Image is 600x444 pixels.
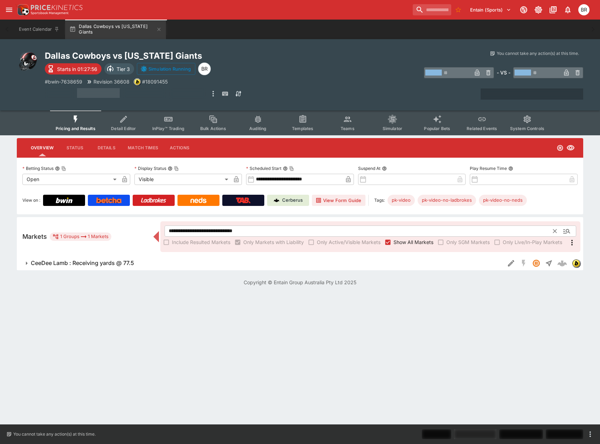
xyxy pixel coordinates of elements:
[169,88,207,99] button: Close Event
[13,431,96,437] p: You cannot take any action(s) at this time.
[497,69,510,76] h6: - VS -
[134,79,140,85] img: bwin.png
[15,20,64,39] button: Event Calendar
[497,50,579,57] p: You cannot take any action(s) at this time.
[22,232,47,241] h5: Markets
[123,88,166,98] button: Send Snapshot
[503,238,562,246] span: Only Live/In-Play Markets
[546,429,583,439] button: Close Event
[510,126,544,131] span: System Controls
[134,78,141,85] div: bwin
[172,238,230,246] span: Include Resulted Markets
[446,238,490,246] span: Only SGM Markets
[50,110,550,135] div: Event type filters
[22,165,54,171] p: Betting Status
[505,257,517,270] button: Edit Detail
[466,4,515,15] button: Select Tenant
[22,195,40,206] label: View on :
[282,197,303,204] p: Cerberus
[249,126,266,131] span: Auditing
[3,3,15,16] button: open drawer
[382,166,387,171] button: Suspend At
[17,50,39,73] img: american_football.png
[547,3,559,16] button: Documentation
[557,144,564,151] svg: Open
[517,257,530,270] button: SGM Disabled
[134,174,231,185] div: Visible
[96,198,121,203] img: Betcha
[31,259,134,267] h6: CeeDee Lamb : Receiving yards @ 77.5
[508,166,513,171] button: Play Resume Time
[289,166,294,171] button: Copy To Clipboard
[560,225,573,237] button: Open
[425,70,442,76] span: Team A
[200,126,226,131] span: Bulk Actions
[317,238,381,246] span: Only Active/Visible Markets
[586,430,594,438] button: more
[168,166,173,171] button: Display StatusCopy To Clipboard
[57,65,97,73] p: Starts in 01:27:56
[578,4,589,15] div: Ben Raymond
[55,166,60,171] button: Betting StatusCopy To Clipboard
[418,195,476,206] div: Betting Target: cerberus
[530,257,543,270] button: Suspended
[568,238,576,247] svg: More
[117,65,130,73] p: Tier 3
[122,139,164,156] button: Match Times
[209,88,217,99] button: more
[561,3,574,16] button: Notifications
[499,429,543,439] button: Send Snapshot
[292,126,313,131] span: Templates
[65,20,166,39] button: Dallas Cowboys vs [US_STATE] Giants
[525,90,543,98] p: Override
[558,90,580,98] p: Auto-Save
[388,197,415,204] span: pk-video
[45,78,82,85] p: Copy To Clipboard
[56,126,96,131] span: Pricing and Results
[514,88,546,99] button: Override
[246,165,281,171] p: Scheduled Start
[572,259,580,267] div: bwin
[53,232,109,241] div: 1 Groups 1 Markets
[152,126,184,131] span: InPlay™ Trading
[267,195,309,206] a: Cerberus
[424,126,450,131] span: Popular Bets
[383,126,402,131] span: Simulator
[543,257,555,270] button: Straight
[45,50,314,61] h2: Copy To Clipboard
[358,165,381,171] p: Suspend At
[515,70,531,76] span: Team B
[470,165,507,171] p: Play Resume Time
[492,90,511,98] p: Overtype
[190,198,206,203] img: Neds
[576,2,592,17] button: Ben Raymond
[17,256,505,270] button: CeeDee Lamb : Receiving yards @ 77.5
[236,198,251,203] img: TabNZ
[25,139,59,156] button: Overview
[453,4,464,15] button: No Bookmarks
[566,144,575,152] svg: Visible
[142,78,168,85] p: Copy To Clipboard
[15,3,29,17] img: PriceKinetics Logo
[546,88,583,99] button: Auto-Save
[111,126,136,131] span: Detail Editor
[174,166,179,171] button: Copy To Clipboard
[572,259,580,267] img: bwin
[481,88,583,99] div: Start From
[374,195,385,206] label: Tags:
[31,5,83,10] img: PriceKinetics
[243,238,304,246] span: Only Markets with Liability
[532,3,545,16] button: Toggle light/dark mode
[532,259,540,267] svg: Suspended
[549,225,560,237] button: Clear
[137,63,195,75] button: Simulation Running
[93,78,130,85] p: Revision 36608
[413,4,451,15] input: search
[91,139,122,156] button: Details
[312,195,365,206] button: View Form Guide
[283,166,288,171] button: Scheduled StartCopy To Clipboard
[479,195,527,206] div: Betting Target: cerberus
[481,88,514,99] button: Overtype
[22,174,119,185] div: Open
[134,165,166,171] p: Display Status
